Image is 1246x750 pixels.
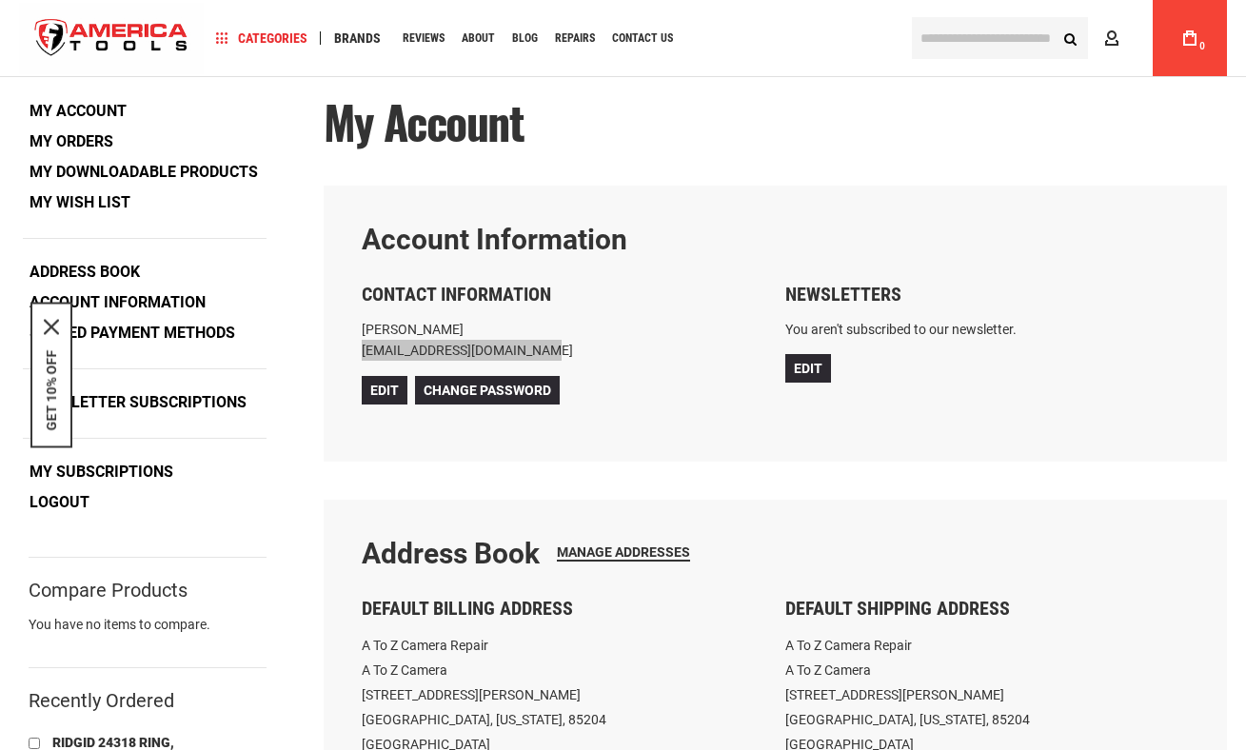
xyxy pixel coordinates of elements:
a: Contact Us [603,26,682,51]
a: Manage Addresses [557,544,690,562]
span: Blog [512,32,538,44]
a: Logout [23,488,96,517]
a: Repairs [546,26,603,51]
a: Categories [208,26,316,51]
p: [PERSON_NAME] [EMAIL_ADDRESS][DOMAIN_NAME] [362,319,765,362]
button: Close [44,320,59,335]
p: You aren't subscribed to our newsletter. [785,319,1189,340]
span: Brands [334,31,381,45]
span: Contact Us [612,32,673,44]
span: Reviews [403,32,445,44]
a: Edit [362,376,407,405]
a: Newsletter Subscriptions [23,388,253,417]
button: GET 10% OFF [44,350,59,431]
span: Default Billing Address [362,597,573,620]
strong: Recently Ordered [29,689,174,712]
span: Categories [216,31,307,45]
a: My Subscriptions [23,458,180,486]
span: Newsletters [785,283,901,306]
span: 0 [1199,41,1205,51]
iframe: LiveChat chat widget [873,70,1246,750]
div: You have no items to compare. [29,615,267,653]
a: About [453,26,504,51]
a: Account Information [23,288,212,317]
a: Change Password [415,376,560,405]
a: My Orders [23,128,120,156]
strong: Compare Products [29,582,188,599]
a: My Wish List [23,188,137,217]
a: Reviews [394,26,453,51]
strong: Account Information [362,223,627,256]
span: Repairs [555,32,595,44]
span: Contact Information [362,283,551,306]
strong: My Account [23,97,133,126]
a: Address Book [23,258,147,286]
span: Default Shipping Address [785,597,1010,620]
span: My Account [324,88,524,155]
span: Edit [370,383,399,398]
a: Blog [504,26,546,51]
button: Search [1052,20,1088,56]
a: Brands [326,26,389,51]
img: America Tools [19,3,204,74]
span: Manage Addresses [557,544,690,560]
a: Stored Payment Methods [23,319,242,347]
span: About [462,32,495,44]
a: Edit [785,354,831,383]
a: store logo [19,3,204,74]
span: Edit [794,361,822,376]
strong: Address Book [362,537,540,570]
a: My Downloadable Products [23,158,265,187]
svg: close icon [44,320,59,335]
